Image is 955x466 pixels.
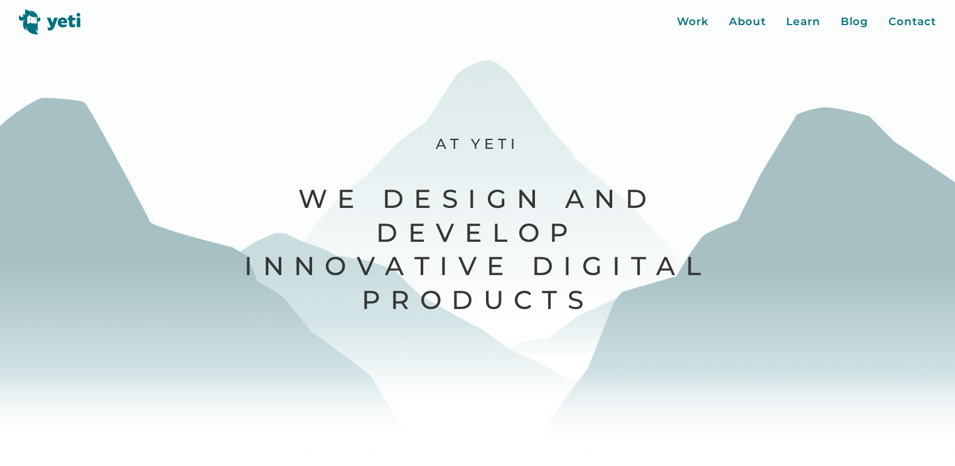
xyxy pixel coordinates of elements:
span: a [656,249,685,283]
p: At Yeti [242,135,712,154]
a: Contact [888,14,936,30]
img: Yeti logo [19,9,81,35]
span: n [263,249,294,283]
span: l [686,249,711,283]
span: I [244,249,262,283]
a: Blog [841,14,869,30]
a: Learn [786,14,821,30]
a: About [729,14,767,30]
a: Work [677,14,709,30]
